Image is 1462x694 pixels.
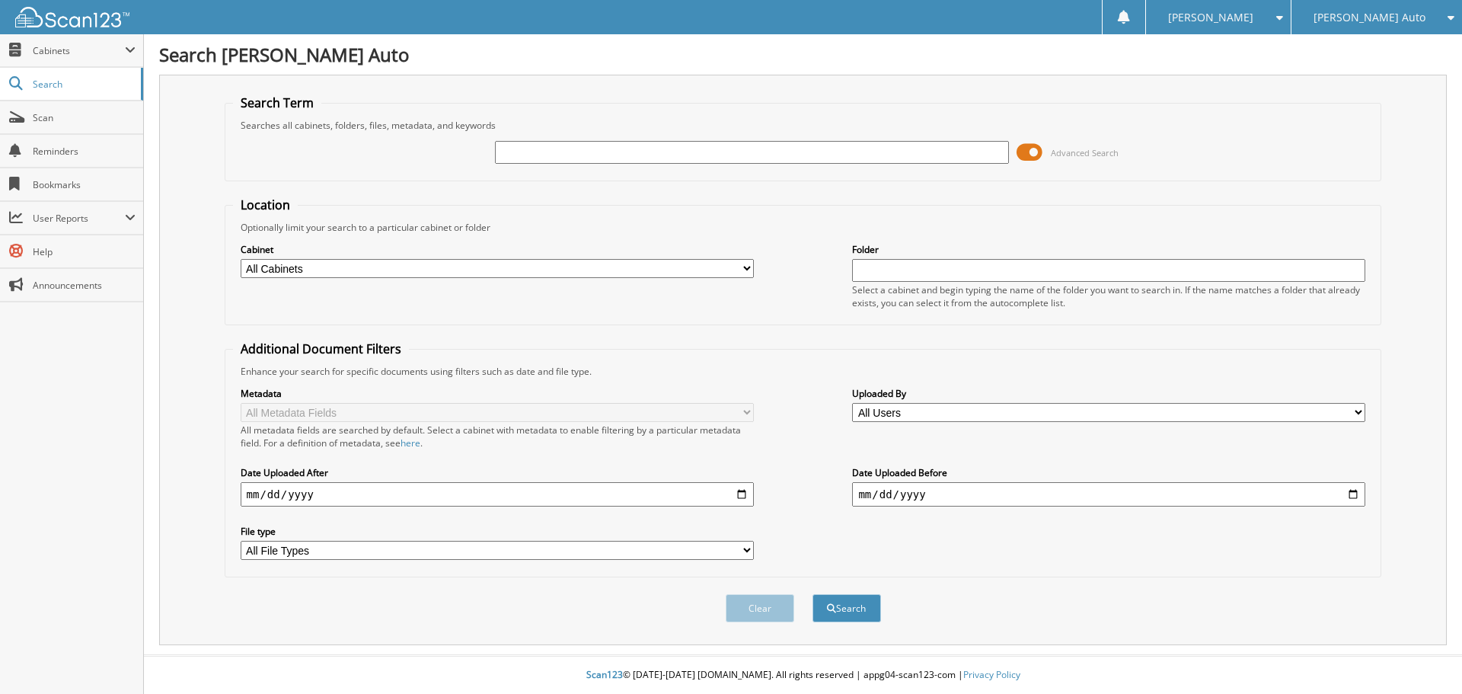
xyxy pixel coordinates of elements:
label: Folder [852,243,1365,256]
span: Bookmarks [33,178,136,191]
div: All metadata fields are searched by default. Select a cabinet with metadata to enable filtering b... [241,424,754,449]
input: start [241,482,754,507]
label: Cabinet [241,243,754,256]
span: Scan [33,111,136,124]
span: Help [33,245,136,258]
span: [PERSON_NAME] [1168,13,1253,22]
a: here [401,437,420,449]
div: © [DATE]-[DATE] [DOMAIN_NAME]. All rights reserved | appg04-scan123-com | [144,657,1462,694]
legend: Search Term [233,94,321,111]
div: Enhance your search for specific documents using filters such as date and file type. [233,365,1374,378]
div: Select a cabinet and begin typing the name of the folder you want to search in. If the name match... [852,283,1365,309]
label: Metadata [241,387,754,400]
span: Announcements [33,279,136,292]
label: File type [241,525,754,538]
div: Searches all cabinets, folders, files, metadata, and keywords [233,119,1374,132]
legend: Location [233,197,298,213]
label: Date Uploaded Before [852,466,1365,479]
legend: Additional Document Filters [233,341,409,357]
button: Clear [726,594,794,622]
button: Search [812,594,881,622]
h1: Search [PERSON_NAME] Auto [159,42,1447,67]
label: Uploaded By [852,387,1365,400]
span: User Reports [33,212,125,225]
img: scan123-logo-white.svg [15,7,129,27]
span: Cabinets [33,44,125,57]
span: Search [33,78,133,91]
label: Date Uploaded After [241,466,754,479]
input: end [852,482,1365,507]
span: [PERSON_NAME] Auto [1314,13,1425,22]
a: Privacy Policy [963,668,1020,681]
div: Optionally limit your search to a particular cabinet or folder [233,221,1374,234]
span: Reminders [33,145,136,158]
span: Scan123 [586,668,623,681]
span: Advanced Search [1051,147,1119,158]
